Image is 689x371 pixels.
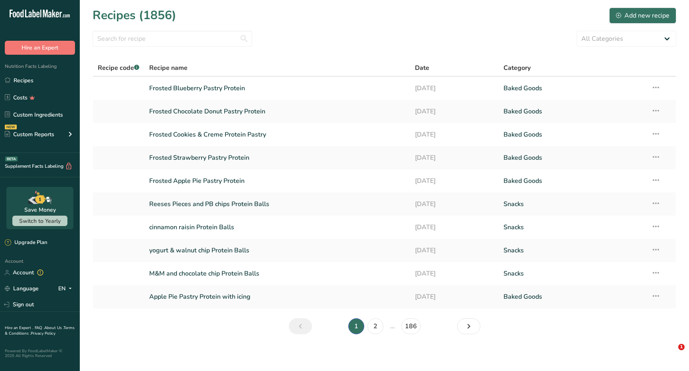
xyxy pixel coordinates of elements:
a: Next page [457,318,480,334]
a: FAQ . [35,325,44,331]
a: [DATE] [415,242,494,259]
a: [DATE] [415,265,494,282]
a: Baked Goods [503,149,642,166]
button: Add new recipe [609,8,676,24]
span: Category [503,63,531,73]
iframe: Intercom live chat [662,344,681,363]
a: [DATE] [415,126,494,143]
span: Recipe code [98,63,139,72]
button: Hire an Expert [5,41,75,55]
a: [DATE] [415,219,494,236]
a: [DATE] [415,288,494,305]
h1: Recipes (1856) [93,6,176,24]
span: Recipe name [149,63,188,73]
button: Switch to Yearly [12,216,67,226]
div: Powered By FoodLabelMaker © 2025 All Rights Reserved [5,349,75,358]
div: BETA [5,157,18,161]
a: Terms & Conditions . [5,325,75,336]
a: Snacks [503,219,642,236]
a: Snacks [503,242,642,259]
div: Add new recipe [616,11,669,20]
a: [DATE] [415,103,494,120]
div: Custom Reports [5,130,54,139]
div: EN [58,284,75,294]
a: Apple Pie Pastry Protein with icing [149,288,405,305]
a: [DATE] [415,196,494,212]
a: Snacks [503,196,642,212]
span: Date [415,63,429,73]
a: About Us . [44,325,63,331]
a: yogurt & walnut chip Protein Balls [149,242,405,259]
a: Page 2. [367,318,383,334]
a: [DATE] [415,173,494,189]
div: Upgrade Plan [5,239,47,247]
div: NEW [5,125,17,129]
span: 1 [678,344,685,350]
a: Baked Goods [503,173,642,189]
input: Search for recipe [93,31,252,47]
a: Language [5,282,39,296]
a: Baked Goods [503,126,642,143]
a: Previous page [289,318,312,334]
a: Reeses Pieces and PB chips Protein Balls [149,196,405,212]
a: Hire an Expert . [5,325,33,331]
span: Switch to Yearly [19,217,61,225]
a: Frosted Apple Pie Pastry Protein [149,173,405,189]
a: Snacks [503,265,642,282]
a: Page 186. [401,318,421,334]
a: Frosted Blueberry Pastry Protein [149,80,405,97]
a: [DATE] [415,149,494,166]
a: Privacy Policy [31,331,55,336]
a: Frosted Chocolate Donut Pastry Protein [149,103,405,120]
a: Frosted Cookies & Creme Protein Pastry [149,126,405,143]
a: Frosted Strawberry Pastry Protein [149,149,405,166]
a: Baked Goods [503,288,642,305]
a: M&M and chocolate chip Protein Balls [149,265,405,282]
a: Baked Goods [503,80,642,97]
a: [DATE] [415,80,494,97]
a: cinnamon raisin Protein Balls [149,219,405,236]
a: Baked Goods [503,103,642,120]
div: Save Money [24,206,56,214]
